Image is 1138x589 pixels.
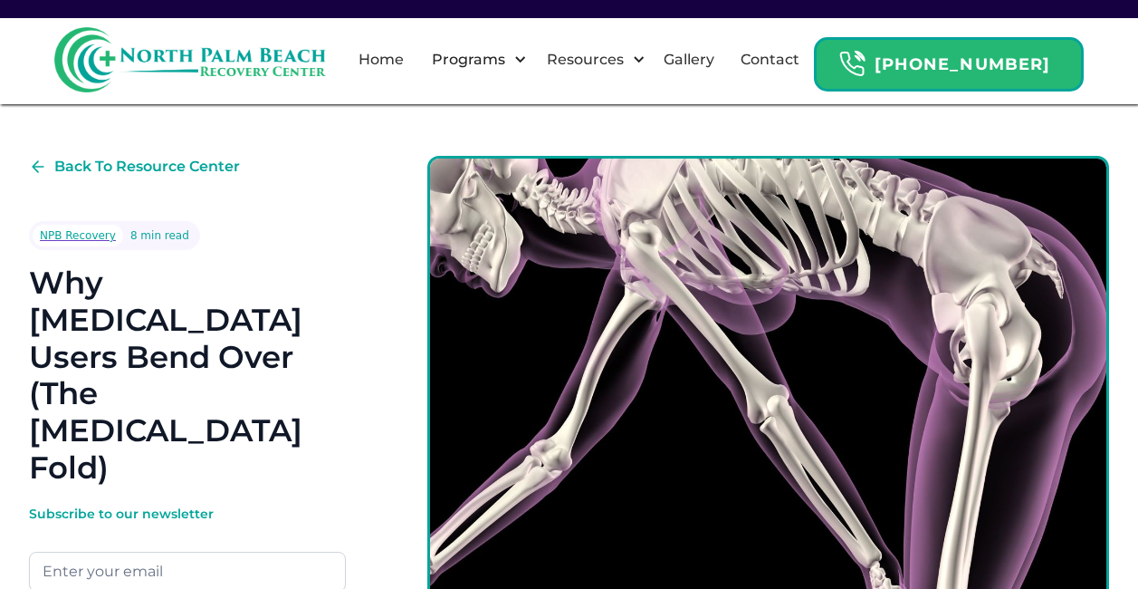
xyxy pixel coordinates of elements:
div: Programs [416,31,531,89]
div: 8 min read [130,227,189,245]
a: Contact [730,31,810,89]
div: Programs [427,49,510,71]
a: Back To Resource Center [29,156,240,178]
div: Back To Resource Center [54,156,240,178]
div: NPB Recovery [40,227,116,245]
strong: [PHONE_NUMBER] [875,54,1050,74]
a: Home [348,31,415,89]
div: Resources [542,49,628,71]
a: Gallery [653,31,725,89]
div: Resources [531,31,650,89]
h1: Why [MEDICAL_DATA] Users Bend Over (The [MEDICAL_DATA] Fold) [29,265,369,487]
div: Subscribe to our newsletter [29,505,346,523]
img: Header Calendar Icons [838,50,865,78]
a: NPB Recovery [33,225,123,246]
a: Header Calendar Icons[PHONE_NUMBER] [814,28,1084,92]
